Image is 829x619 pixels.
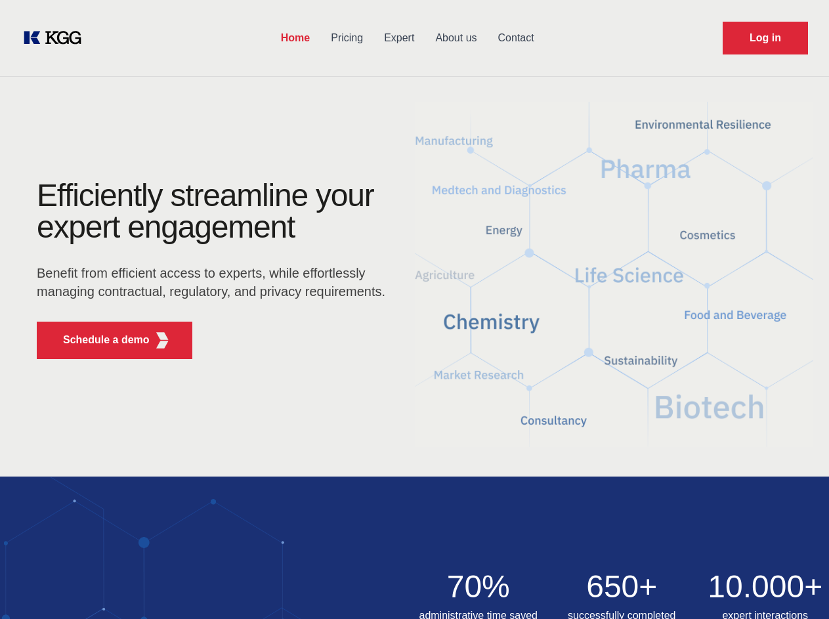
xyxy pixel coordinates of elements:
a: Home [270,21,320,55]
a: About us [425,21,487,55]
a: Expert [373,21,425,55]
img: KGG Fifth Element RED [415,85,814,463]
h2: 70% [415,571,543,603]
img: KGG Fifth Element RED [154,332,171,349]
h1: Efficiently streamline your expert engagement [37,180,394,243]
p: Schedule a demo [63,332,150,348]
a: KOL Knowledge Platform: Talk to Key External Experts (KEE) [21,28,92,49]
button: Schedule a demoKGG Fifth Element RED [37,322,192,359]
a: Request Demo [723,22,808,54]
h2: 650+ [558,571,686,603]
a: Contact [488,21,545,55]
a: Pricing [320,21,373,55]
p: Benefit from efficient access to experts, while effortlessly managing contractual, regulatory, an... [37,264,394,301]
